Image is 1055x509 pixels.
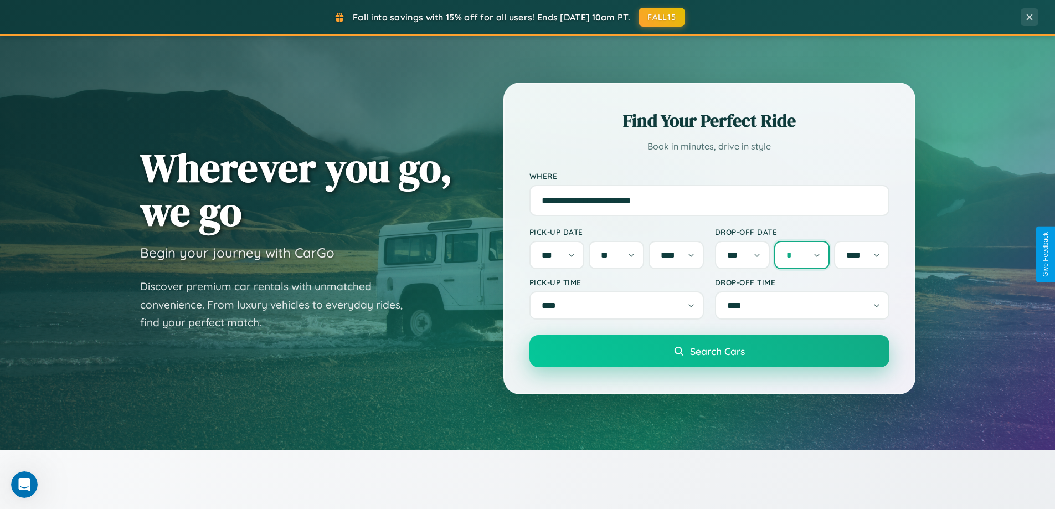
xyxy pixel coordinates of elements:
h3: Begin your journey with CarGo [140,244,334,261]
button: FALL15 [639,8,685,27]
p: Discover premium car rentals with unmatched convenience. From luxury vehicles to everyday rides, ... [140,277,417,332]
label: Drop-off Date [715,227,889,236]
span: Fall into savings with 15% off for all users! Ends [DATE] 10am PT. [353,12,630,23]
button: Search Cars [529,335,889,367]
p: Book in minutes, drive in style [529,138,889,155]
label: Pick-up Time [529,277,704,287]
label: Drop-off Time [715,277,889,287]
h1: Wherever you go, we go [140,146,452,233]
span: Search Cars [690,345,745,357]
iframe: Intercom live chat [11,471,38,498]
h2: Find Your Perfect Ride [529,109,889,133]
label: Where [529,171,889,181]
div: Give Feedback [1042,232,1049,277]
label: Pick-up Date [529,227,704,236]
